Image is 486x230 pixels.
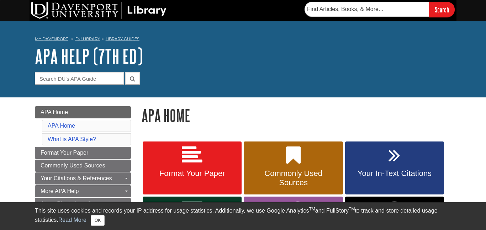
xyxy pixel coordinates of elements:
a: My Davenport [35,36,68,42]
a: Commonly Used Sources [244,141,343,195]
a: What is APA Style? [48,136,96,142]
span: About Plagiarism [41,201,84,207]
a: Your Citations & References [35,172,131,184]
a: Format Your Paper [35,147,131,159]
a: About Plagiarism [35,198,131,210]
a: Commonly Used Sources [35,160,131,172]
a: Library Guides [106,36,139,41]
span: Commonly Used Sources [41,162,105,169]
sup: TM [309,207,315,212]
sup: TM [349,207,355,212]
a: APA Home [48,123,75,129]
nav: breadcrumb [35,34,451,46]
a: Your In-Text Citations [345,141,444,195]
input: Find Articles, Books, & More... [305,2,429,17]
input: Search DU's APA Guide [35,72,124,85]
a: APA Help (7th Ed) [35,45,143,67]
a: Read More [58,217,86,223]
span: APA Home [41,109,68,115]
a: Format Your Paper [143,141,242,195]
span: Your In-Text Citations [350,169,439,178]
span: Your Citations & References [41,175,112,181]
img: DU Library [31,2,167,19]
span: Format Your Paper [148,169,236,178]
h1: APA Home [142,106,451,124]
button: Close [91,215,105,226]
a: APA Home [35,106,131,118]
a: DU Library [75,36,100,41]
form: Searches DU Library's articles, books, and more [305,2,455,17]
a: More APA Help [35,185,131,197]
input: Search [429,2,455,17]
span: Format Your Paper [41,150,88,156]
span: More APA Help [41,188,79,194]
span: Commonly Used Sources [249,169,337,187]
div: This site uses cookies and records your IP address for usage statistics. Additionally, we use Goo... [35,207,451,226]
